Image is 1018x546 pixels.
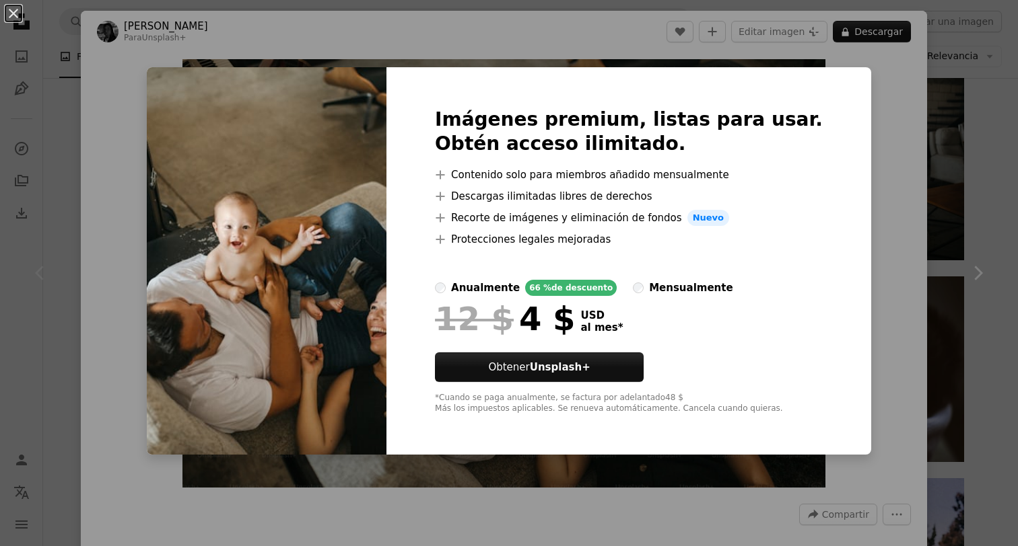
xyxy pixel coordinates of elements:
[649,280,733,296] div: mensualmente
[525,280,617,296] div: 66 % de descuento
[633,282,644,293] input: mensualmente
[435,352,644,382] button: ObtenerUnsplash+
[435,210,823,226] li: Recorte de imágenes y eliminación de fondos
[530,361,590,373] strong: Unsplash+
[435,282,446,293] input: anualmente66 %de descuento
[435,231,823,247] li: Protecciones legales mejoradas
[580,321,623,334] span: al mes *
[147,67,386,455] img: premium_photo-1701133797418-c3141d1547d3
[435,167,823,183] li: Contenido solo para miembros añadido mensualmente
[435,393,823,414] div: *Cuando se paga anualmente, se factura por adelantado 48 $ Más los impuestos aplicables. Se renue...
[435,301,514,336] span: 12 $
[687,210,729,226] span: Nuevo
[435,188,823,204] li: Descargas ilimitadas libres de derechos
[580,309,623,321] span: USD
[435,108,823,156] h2: Imágenes premium, listas para usar. Obtén acceso ilimitado.
[451,280,520,296] div: anualmente
[435,301,575,336] div: 4 $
